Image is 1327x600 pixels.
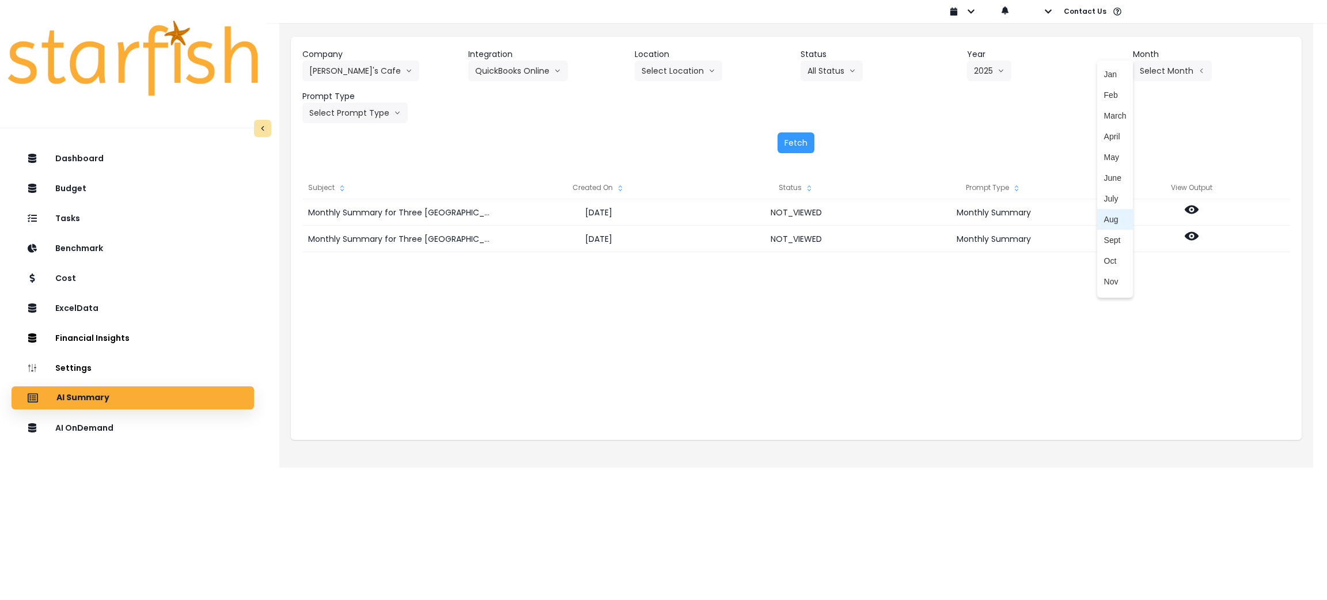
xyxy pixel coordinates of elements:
button: QuickBooks Onlinearrow down line [468,60,568,81]
p: Benchmark [55,244,103,253]
span: Jan [1104,69,1127,80]
svg: arrow down line [554,65,561,77]
p: AI Summary [56,393,109,403]
div: Monthly Summary for Three [GEOGRAPHIC_DATA] for [DATE] [302,199,499,226]
button: Fetch [778,132,814,153]
div: View Output [1093,176,1290,199]
span: July [1104,193,1127,204]
header: Prompt Type [302,90,460,102]
div: NOT_VIEWED [697,226,895,252]
button: Select Montharrow left line [1133,60,1212,81]
button: Benchmark [12,237,254,260]
svg: arrow down line [405,65,412,77]
span: Nov [1104,276,1127,287]
header: Month [1133,48,1290,60]
p: Budget [55,184,86,193]
button: [PERSON_NAME]'s Cafearrow down line [302,60,419,81]
svg: arrow down line [849,65,856,77]
div: [DATE] [500,199,697,226]
p: Tasks [55,214,80,223]
span: Oct [1104,255,1127,267]
div: Monthly Summary [895,226,1093,252]
div: Monthly Summary [895,199,1093,226]
span: May [1104,151,1127,163]
ul: Select Montharrow left line [1097,60,1133,298]
button: ExcelData [12,297,254,320]
svg: arrow left line [1198,65,1205,77]
svg: sort [338,184,347,193]
header: Integration [468,48,625,60]
button: All Statusarrow down line [801,60,863,81]
p: Dashboard [55,154,104,164]
button: Select Prompt Typearrow down line [302,102,408,123]
svg: sort [1012,184,1021,193]
header: Year [967,48,1124,60]
svg: sort [805,184,814,193]
p: AI OnDemand [55,423,113,433]
button: Select Locationarrow down line [635,60,722,81]
button: AI OnDemand [12,416,254,439]
p: ExcelData [55,303,98,313]
header: Company [302,48,460,60]
span: Sept [1104,234,1127,246]
span: June [1104,172,1127,184]
div: [DATE] [500,226,697,252]
div: Created On [500,176,697,199]
svg: arrow down line [394,107,401,119]
button: AI Summary [12,386,254,409]
span: March [1104,110,1127,121]
header: Status [801,48,958,60]
span: April [1104,131,1127,142]
button: Dashboard [12,147,254,170]
span: Aug [1104,214,1127,225]
div: Monthly Summary for Three [GEOGRAPHIC_DATA] for [DATE] [302,226,499,252]
button: Tasks [12,207,254,230]
p: Cost [55,274,76,283]
div: NOT_VIEWED [697,199,895,226]
div: Status [697,176,895,199]
div: Subject [302,176,499,199]
span: Feb [1104,89,1127,101]
button: Financial Insights [12,326,254,350]
button: Budget [12,177,254,200]
svg: sort [616,184,625,193]
div: Prompt Type [895,176,1093,199]
button: Cost [12,267,254,290]
svg: arrow down line [998,65,1004,77]
header: Location [635,48,792,60]
button: 2025arrow down line [967,60,1011,81]
button: Settings [12,356,254,379]
svg: arrow down line [708,65,715,77]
